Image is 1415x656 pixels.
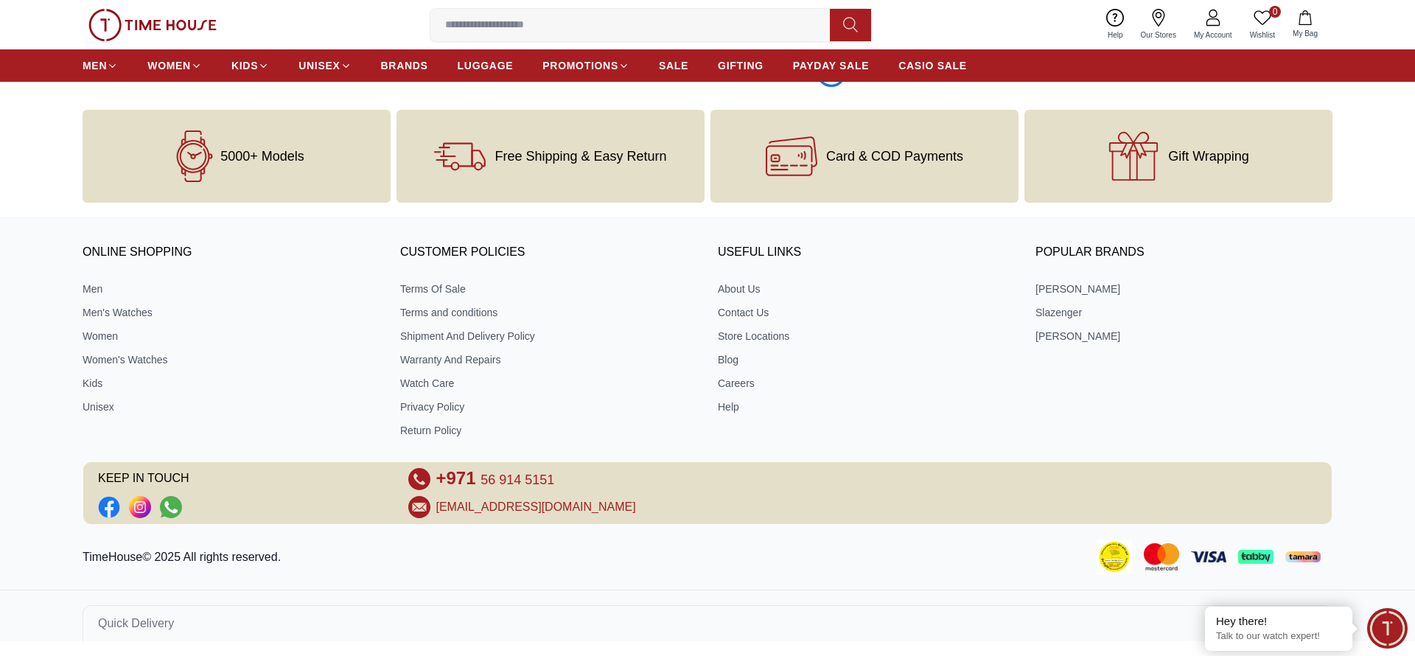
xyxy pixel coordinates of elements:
h3: CUSTOMER POLICIES [400,242,697,264]
span: UNISEX [298,58,340,73]
a: Return Policy [400,423,697,438]
a: Men's Watches [83,305,380,320]
span: BRANDS [381,58,428,73]
button: Quick Delivery [83,605,1332,641]
div: Chat Widget [1367,608,1408,649]
span: GIFTING [718,58,764,73]
a: Women's Watches [83,352,380,367]
a: Social Link [129,496,151,518]
a: Our Stores [1132,6,1185,43]
a: SALE [659,52,688,79]
img: Tamara Payment [1285,551,1321,563]
a: MEN [83,52,118,79]
a: +971 56 914 5151 [436,468,555,490]
a: 0Wishlist [1241,6,1284,43]
span: PAYDAY SALE [793,58,869,73]
p: TimeHouse© 2025 All rights reserved. [83,548,287,566]
span: Card & COD Payments [826,149,963,164]
a: Shipment And Delivery Policy [400,329,697,343]
span: 0 [1269,6,1281,18]
span: Quick Delivery [98,615,174,632]
a: [PERSON_NAME] [1035,329,1332,343]
span: SALE [659,58,688,73]
span: My Account [1188,29,1238,41]
span: 5000+ Models [220,149,304,164]
a: Watch Care [400,376,697,391]
img: Consumer Payment [1097,540,1132,575]
a: Blog [718,352,1015,367]
button: My Bag [1284,7,1327,42]
a: About Us [718,282,1015,296]
a: UNISEX [298,52,351,79]
a: WOMEN [147,52,202,79]
a: CASIO SALE [898,52,967,79]
h3: ONLINE SHOPPING [83,242,380,264]
span: PROMOTIONS [542,58,618,73]
a: [EMAIL_ADDRESS][DOMAIN_NAME] [436,498,636,516]
span: MEN [83,58,107,73]
span: Gift Wrapping [1168,149,1249,164]
span: LUGGAGE [458,58,514,73]
h3: USEFUL LINKS [718,242,1015,264]
a: Warranty And Repairs [400,352,697,367]
div: Hey there! [1216,614,1341,629]
h3: Popular Brands [1035,242,1332,264]
a: Privacy Policy [400,399,697,414]
a: PROMOTIONS [542,52,629,79]
img: Mastercard [1144,543,1179,570]
span: Help [1102,29,1129,41]
a: Women [83,329,380,343]
a: Careers [718,376,1015,391]
a: Contact Us [718,305,1015,320]
a: KIDS [231,52,269,79]
a: Social Link [98,496,120,518]
a: Social Link [160,496,182,518]
span: Our Stores [1135,29,1182,41]
a: LUGGAGE [458,52,514,79]
a: Terms and conditions [400,305,697,320]
a: [PERSON_NAME] [1035,282,1332,296]
a: Help [718,399,1015,414]
a: Store Locations [718,329,1015,343]
a: Unisex [83,399,380,414]
span: KEEP IN TOUCH [98,468,388,490]
span: My Bag [1287,28,1324,39]
li: Facebook [98,496,120,518]
img: ... [88,9,217,41]
a: Terms Of Sale [400,282,697,296]
a: BRANDS [381,52,428,79]
a: Slazenger [1035,305,1332,320]
span: Free Shipping & Easy Return [495,149,666,164]
span: Wishlist [1244,29,1281,41]
img: Visa [1191,551,1226,562]
a: Men [83,282,380,296]
a: Help [1099,6,1132,43]
a: Kids [83,376,380,391]
a: GIFTING [718,52,764,79]
span: CASIO SALE [898,58,967,73]
img: Tabby Payment [1238,550,1273,564]
span: WOMEN [147,58,191,73]
a: PAYDAY SALE [793,52,869,79]
span: KIDS [231,58,258,73]
p: Talk to our watch expert! [1216,630,1341,643]
span: 56 914 5151 [481,472,554,487]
